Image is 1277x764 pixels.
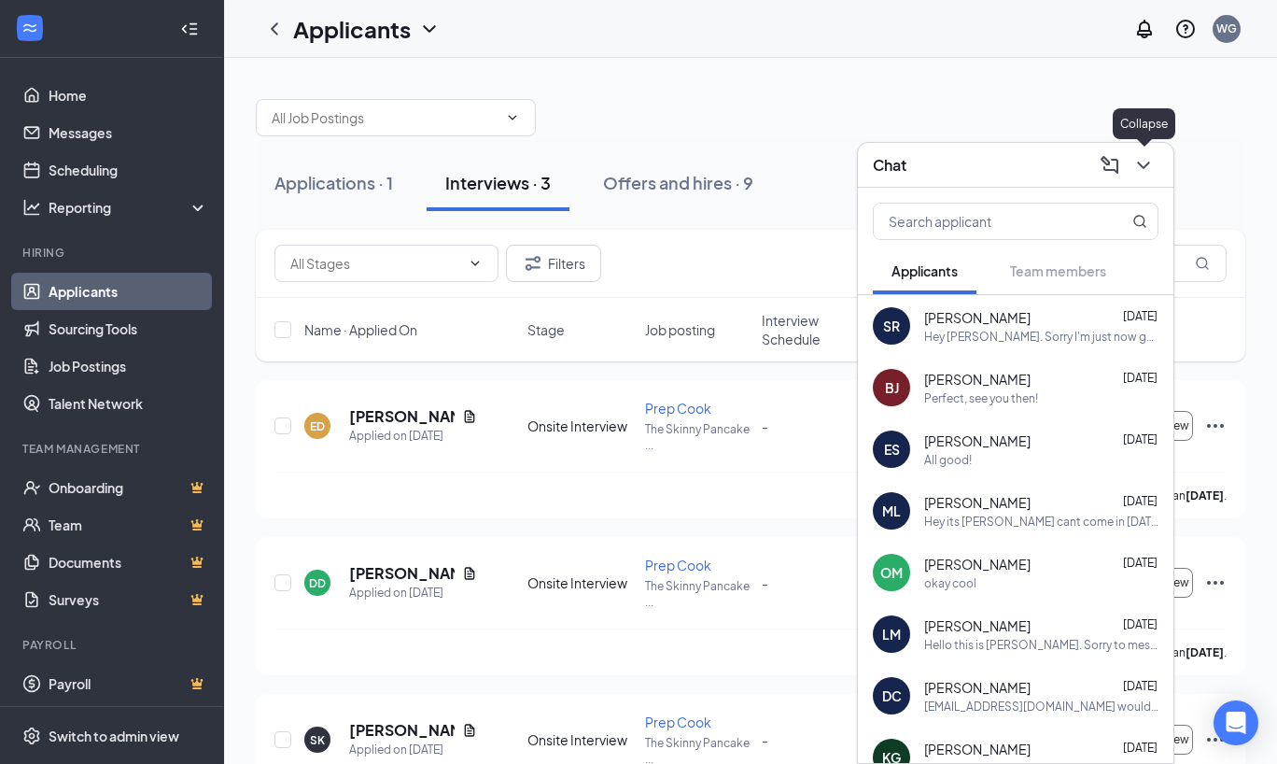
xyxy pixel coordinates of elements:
p: The Skinny Pancake ... [645,421,751,453]
h3: Chat [873,155,906,176]
div: Team Management [22,441,204,457]
div: ES [884,440,900,459]
svg: Ellipses [1204,572,1227,594]
span: [PERSON_NAME] [924,678,1031,697]
div: All good! [924,452,972,468]
div: Applied on [DATE] [349,427,477,446]
span: [PERSON_NAME] [924,555,1031,573]
span: [DATE] [1123,679,1158,693]
span: [PERSON_NAME] [924,740,1031,758]
svg: Collapse [180,20,199,38]
span: Applicants [891,262,958,279]
svg: Ellipses [1204,415,1227,437]
span: [PERSON_NAME] [924,308,1031,327]
a: Sourcing Tools [49,310,208,347]
div: Onsite Interview [527,573,634,592]
svg: Document [462,566,477,581]
span: Job posting [645,320,715,339]
div: Offers and hires · 9 [603,171,753,194]
button: ChevronDown [1129,150,1158,180]
span: - [762,417,768,434]
input: All Stages [290,253,460,274]
a: DocumentsCrown [49,544,208,581]
a: Job Postings [49,347,208,385]
a: SurveysCrown [49,581,208,618]
span: Prep Cook [645,714,711,730]
span: [DATE] [1123,556,1158,570]
span: [DATE] [1123,741,1158,755]
a: Talent Network [49,385,208,422]
a: OnboardingCrown [49,469,208,506]
h1: Applicants [293,13,411,45]
div: Hiring [22,245,204,261]
div: Switch to admin view [49,727,179,745]
div: Reporting [49,198,209,217]
svg: Notifications [1133,18,1156,40]
div: BJ [885,378,899,397]
svg: ChevronLeft [263,18,286,40]
div: ML [882,502,901,520]
svg: Document [462,409,477,424]
div: Perfect, see you then! [924,390,1038,406]
div: okay cool [924,575,976,591]
svg: ChevronDown [505,110,520,125]
div: Open Intercom Messenger [1214,700,1258,745]
span: [DATE] [1123,371,1158,385]
svg: Settings [22,727,41,745]
b: [DATE] [1186,488,1224,502]
div: WG [1216,21,1237,36]
div: Hey [PERSON_NAME]. Sorry I'm just now getting to you, I wasn't feeling well this past week. But I... [924,329,1158,345]
div: Collapse [1113,108,1175,139]
svg: Ellipses [1204,729,1227,751]
h5: [PERSON_NAME] [349,563,455,584]
input: Search applicant [874,204,1095,239]
h5: [PERSON_NAME] [349,406,455,427]
p: The Skinny Pancake ... [645,578,751,610]
svg: QuestionInfo [1174,18,1197,40]
span: [PERSON_NAME] [924,370,1031,389]
a: Home [49,77,208,114]
a: Scheduling [49,151,208,189]
span: [PERSON_NAME] [924,493,1031,512]
span: Prep Cook [645,557,711,573]
span: [DATE] [1123,432,1158,446]
span: [DATE] [1123,617,1158,631]
span: - [762,731,768,748]
b: [DATE] [1186,645,1224,659]
div: SK [310,732,325,748]
button: ComposeMessage [1095,150,1125,180]
svg: ComposeMessage [1099,154,1121,177]
div: Applications · 1 [274,171,393,194]
span: [DATE] [1123,309,1158,323]
div: Interviews · 3 [445,171,551,194]
span: Team members [1010,262,1106,279]
a: PayrollCrown [49,665,208,702]
div: Payroll [22,637,204,653]
div: LM [882,625,901,644]
span: Name · Applied On [304,320,417,339]
svg: MagnifyingGlass [1132,214,1147,229]
div: DD [309,575,326,591]
div: DC [882,686,902,705]
button: Filter Filters [506,245,601,282]
div: Applied on [DATE] [349,741,477,759]
div: Hello this is [PERSON_NAME]. Sorry to message you so late at night, but I am having severe cold s... [924,637,1158,653]
svg: ChevronDown [468,256,483,271]
svg: WorkstreamLogo [21,19,39,37]
div: SR [883,317,900,335]
span: Prep Cook [645,400,711,417]
div: Onsite Interview [527,417,634,435]
span: Interview Schedule [762,311,868,348]
a: Applicants [49,273,208,310]
div: ED [310,418,325,434]
span: [PERSON_NAME] [924,616,1031,635]
div: OM [880,563,903,582]
a: Messages [49,114,208,151]
span: [DATE] [1123,494,1158,508]
h5: [PERSON_NAME] [349,720,455,741]
span: [PERSON_NAME] [924,432,1031,450]
svg: Filter [522,252,544,275]
span: Stage [527,320,565,339]
div: [EMAIL_ADDRESS][DOMAIN_NAME] would be good. Thank you [924,699,1158,714]
svg: ChevronDown [1132,154,1155,177]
